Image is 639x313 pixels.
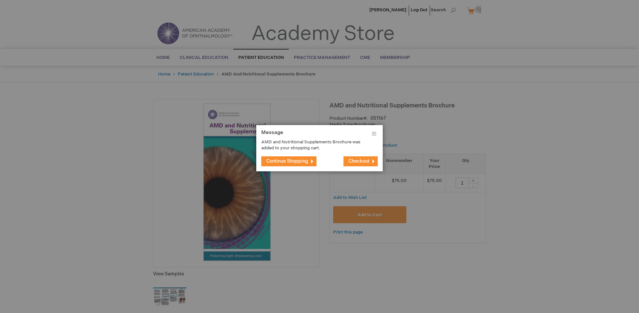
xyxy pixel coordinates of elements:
[343,156,378,166] button: Checkout
[261,156,317,166] button: Continue Shopping
[348,158,369,164] span: Checkout
[266,158,308,164] span: Continue Shopping
[261,139,368,151] p: AMD and Nutritional Supplements Brochure was added to your shopping cart.
[261,130,378,139] h1: Message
